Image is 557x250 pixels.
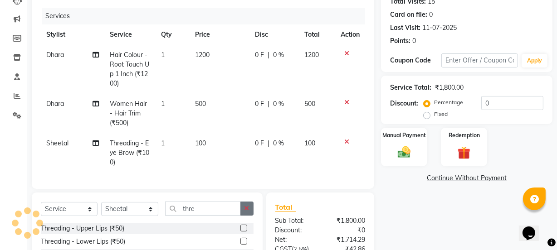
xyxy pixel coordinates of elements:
[268,139,269,148] span: |
[255,99,264,109] span: 0 F
[275,202,296,212] span: Total
[269,235,320,245] div: Net:
[156,24,190,45] th: Qty
[46,51,64,59] span: Dhara
[382,131,426,139] label: Manual Payment
[422,23,457,33] div: 11-07-2025
[42,8,372,24] div: Services
[304,51,319,59] span: 1200
[454,145,474,161] img: _gift.svg
[434,110,448,118] label: Fixed
[519,214,548,241] iframe: chat widget
[304,139,315,147] span: 100
[46,139,68,147] span: Sheetal
[161,100,165,108] span: 1
[255,139,264,148] span: 0 F
[190,24,249,45] th: Price
[273,139,284,148] span: 0 %
[161,139,165,147] span: 1
[429,10,433,19] div: 0
[268,50,269,60] span: |
[255,50,264,60] span: 0 F
[383,173,551,183] a: Continue Without Payment
[390,83,431,92] div: Service Total:
[104,24,156,45] th: Service
[449,131,480,139] label: Redemption
[434,98,463,106] label: Percentage
[110,51,149,87] span: Hair Colour - Root Touch Up 1 Inch (₹1200)
[335,24,365,45] th: Action
[390,10,427,19] div: Card on file:
[46,100,64,108] span: Dhara
[110,100,147,127] span: Women Hair - Hair Trim (₹500)
[273,50,284,60] span: 0 %
[441,53,518,67] input: Enter Offer / Coupon Code
[304,100,315,108] span: 500
[320,235,372,245] div: ₹1,714.29
[269,226,320,235] div: Discount:
[249,24,299,45] th: Disc
[195,139,206,147] span: 100
[320,226,372,235] div: ₹0
[268,99,269,109] span: |
[390,23,420,33] div: Last Visit:
[110,139,149,166] span: Threading - Eye Brow (₹100)
[269,216,320,226] div: Sub Total:
[299,24,335,45] th: Total
[320,216,372,226] div: ₹1,800.00
[165,202,240,216] input: Search or Scan
[390,36,410,46] div: Points:
[41,24,104,45] th: Stylist
[435,83,464,92] div: ₹1,800.00
[412,36,416,46] div: 0
[195,51,210,59] span: 1200
[41,224,124,233] div: Threading - Upper Lips (₹50)
[390,56,441,65] div: Coupon Code
[161,51,165,59] span: 1
[195,100,206,108] span: 500
[394,145,415,160] img: _cash.svg
[522,54,547,67] button: Apply
[41,237,125,246] div: Threading - Lower Lips (₹50)
[390,99,418,108] div: Discount:
[273,99,284,109] span: 0 %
